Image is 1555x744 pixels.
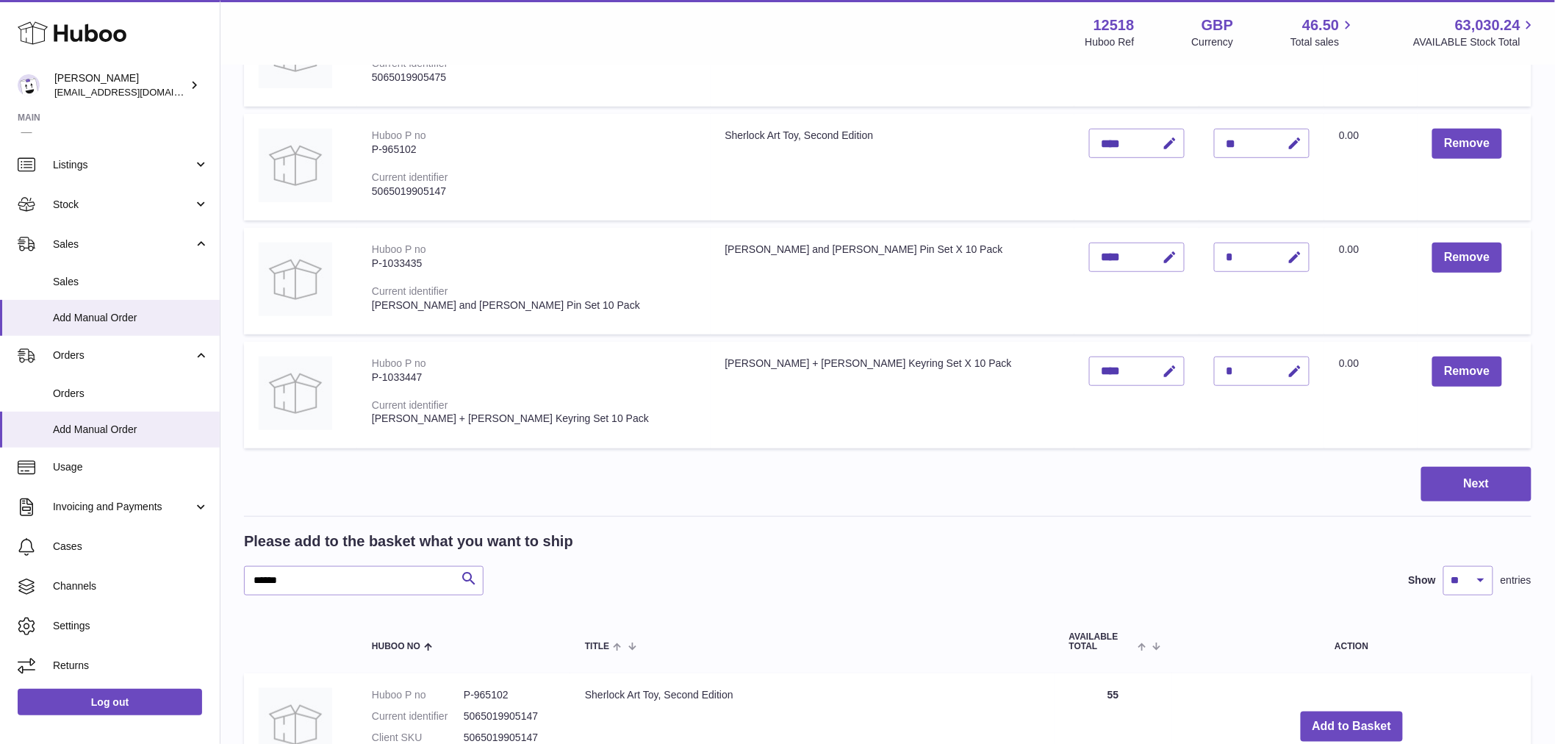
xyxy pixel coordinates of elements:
div: Current identifier [372,171,448,183]
button: Add to Basket [1301,712,1404,742]
span: Add Manual Order [53,423,209,437]
img: Sherlock Art Toy, Second Edition [259,129,332,202]
span: entries [1501,573,1531,587]
label: Show [1409,573,1436,587]
div: Current identifier [372,57,448,69]
th: Action [1172,618,1531,666]
div: Huboo Ref [1085,35,1135,49]
a: Log out [18,689,202,715]
div: Current identifier [372,399,448,411]
div: Current identifier [372,285,448,297]
span: Listings [53,158,193,172]
span: Invoicing and Payments [53,500,193,514]
span: Sales [53,275,209,289]
div: P-1033435 [372,257,696,271]
button: Next [1421,467,1531,501]
td: Sherlock Art Toy, Second Edition [711,114,1075,221]
h2: Please add to the basket what you want to ship [244,532,573,551]
div: P-965102 [372,143,696,157]
span: Orders [53,348,193,362]
div: Huboo P no [372,357,426,369]
td: [PERSON_NAME] + [PERSON_NAME] Keyring Set X 10 Pack [711,342,1075,448]
span: Settings [53,619,209,633]
img: Romeo + Juliet Keyring Set X 10 Pack [259,357,332,430]
button: Remove [1432,243,1501,273]
span: [EMAIL_ADDRESS][DOMAIN_NAME] [54,86,216,98]
span: Channels [53,579,209,593]
span: Sales [53,237,193,251]
td: [PERSON_NAME] and [PERSON_NAME] Pin Set X 10 Pack [711,228,1075,335]
div: 5065019905147 [372,185,696,198]
button: Remove [1432,129,1501,159]
div: P-1033447 [372,371,696,384]
img: internalAdmin-12518@internal.huboo.com [18,74,40,96]
strong: GBP [1202,15,1233,35]
a: 46.50 Total sales [1290,15,1356,49]
div: [PERSON_NAME] and [PERSON_NAME] Pin Set 10 Pack [372,298,696,312]
span: 0.00 [1339,243,1359,255]
span: Orders [53,387,209,401]
div: Huboo P no [372,129,426,141]
dd: P-965102 [464,688,556,702]
button: Remove [1432,357,1501,387]
span: Add Manual Order [53,311,209,325]
span: Cases [53,540,209,554]
dt: Current identifier [372,709,464,723]
span: Total sales [1290,35,1356,49]
span: Title [585,642,609,651]
span: 46.50 [1302,15,1339,35]
a: 63,030.24 AVAILABLE Stock Total [1413,15,1537,49]
div: Huboo P no [372,243,426,255]
span: 0.00 [1339,129,1359,141]
strong: 12518 [1093,15,1135,35]
span: AVAILABLE Stock Total [1413,35,1537,49]
span: Returns [53,659,209,673]
dt: Huboo P no [372,688,464,702]
span: Huboo no [372,642,420,651]
div: Currency [1192,35,1234,49]
span: AVAILABLE Total [1069,632,1135,651]
div: [PERSON_NAME] + [PERSON_NAME] Keyring Set 10 Pack [372,412,696,426]
span: 63,030.24 [1455,15,1520,35]
div: [PERSON_NAME] [54,71,187,99]
span: Stock [53,198,193,212]
img: Liam and Noel Pin Set X 10 Pack [259,243,332,316]
span: Usage [53,460,209,474]
span: 0.00 [1339,357,1359,369]
div: 5065019905475 [372,71,696,85]
dd: 5065019905147 [464,709,556,723]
